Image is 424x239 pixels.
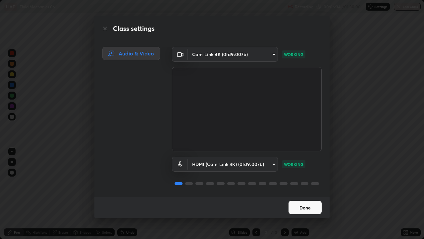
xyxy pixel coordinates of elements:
button: Done [289,201,322,214]
h2: Class settings [113,24,155,34]
div: Cam Link 4K (0fd9:007b) [188,157,278,172]
p: WORKING [284,161,303,167]
div: Audio & Video [102,47,160,60]
div: Cam Link 4K (0fd9:007b) [188,47,278,62]
p: WORKING [284,51,303,57]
